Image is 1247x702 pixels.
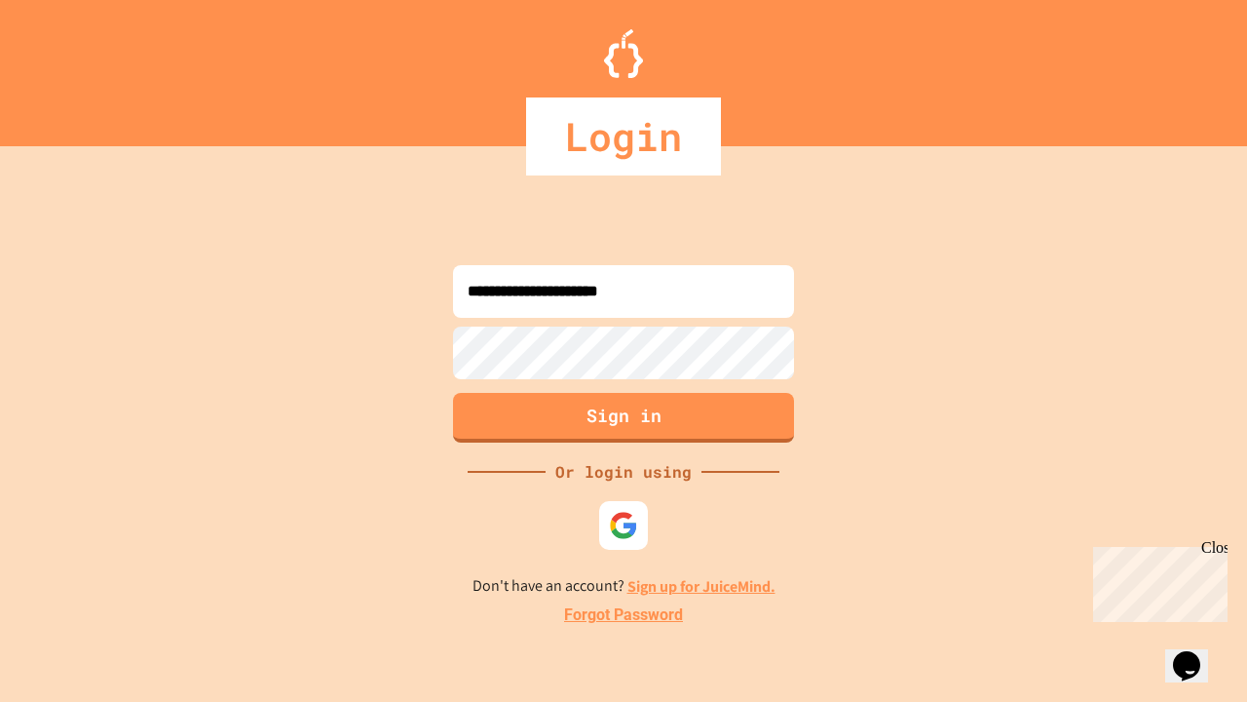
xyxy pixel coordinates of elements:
iframe: chat widget [1085,539,1228,622]
div: Or login using [546,460,701,484]
button: Sign in [453,393,794,443]
a: Forgot Password [564,604,683,627]
a: Sign up for JuiceMind. [627,576,775,597]
iframe: chat widget [1165,624,1228,682]
div: Chat with us now!Close [8,8,134,124]
p: Don't have an account? [472,574,775,599]
img: google-icon.svg [609,511,638,540]
div: Login [526,97,721,175]
img: Logo.svg [604,29,643,78]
